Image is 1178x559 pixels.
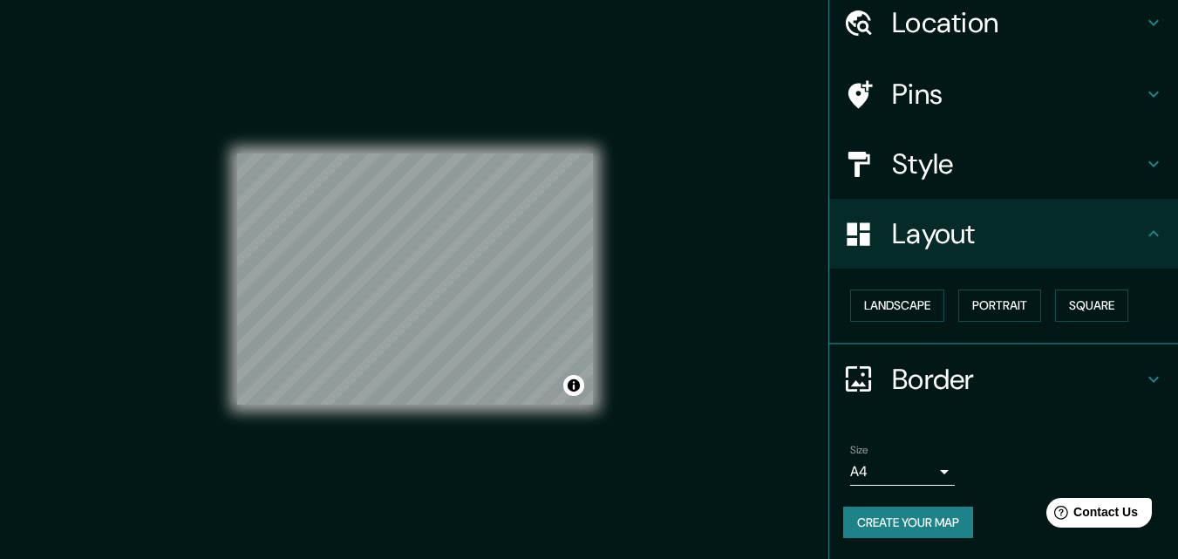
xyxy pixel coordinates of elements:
h4: Location [892,5,1143,40]
div: Border [829,344,1178,414]
button: Landscape [850,290,944,322]
h4: Border [892,362,1143,397]
h4: Pins [892,77,1143,112]
button: Portrait [958,290,1041,322]
button: Create your map [843,507,973,539]
div: Style [829,129,1178,199]
iframe: Help widget launcher [1023,491,1159,540]
div: Layout [829,199,1178,269]
div: Pins [829,59,1178,129]
button: Toggle attribution [563,375,584,396]
h4: Style [892,147,1143,181]
h4: Layout [892,216,1143,251]
div: A4 [850,458,955,486]
label: Size [850,442,868,457]
button: Square [1055,290,1128,322]
canvas: Map [237,153,593,405]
